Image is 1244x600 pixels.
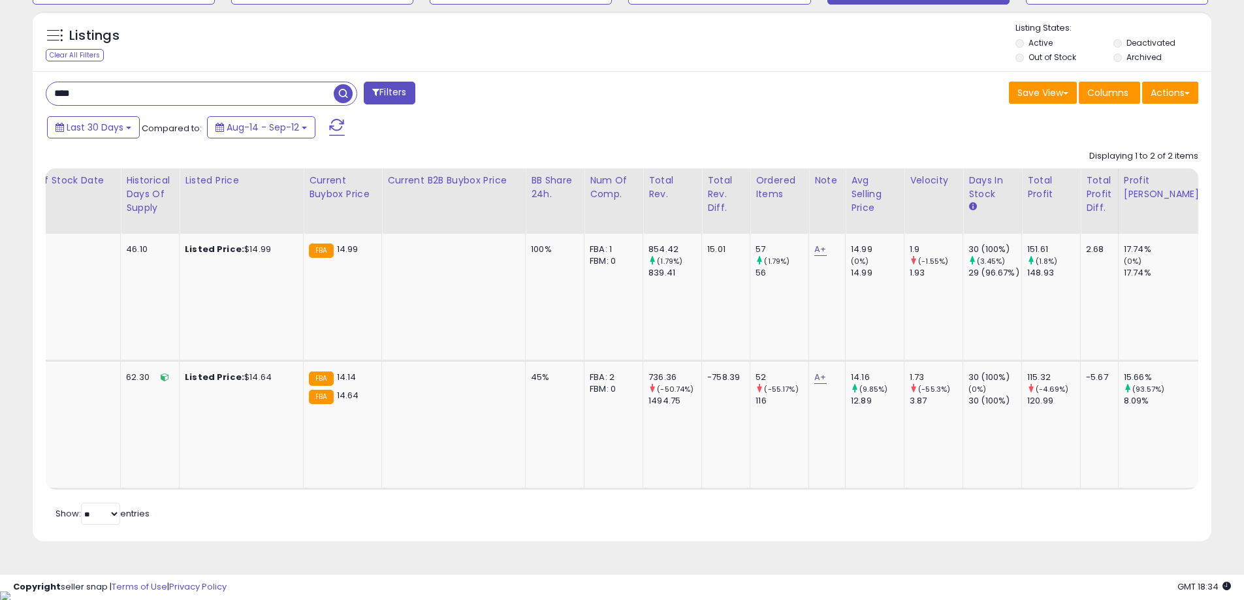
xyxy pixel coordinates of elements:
div: FBA: 1 [590,244,633,255]
button: Columns [1079,82,1140,104]
small: Days In Stock. [968,201,976,213]
button: Last 30 Days [47,116,140,138]
div: FBM: 0 [590,383,633,395]
div: FBM: 0 [590,255,633,267]
span: 2025-10-13 18:34 GMT [1177,580,1231,593]
small: (-55.17%) [764,384,798,394]
label: Deactivated [1126,37,1175,48]
small: (0%) [851,256,869,266]
div: 736.36 [648,371,701,383]
button: Aug-14 - Sep-12 [207,116,315,138]
div: FBA: 2 [590,371,633,383]
div: 115.32 [1027,371,1080,383]
div: Total Profit Diff. [1086,174,1113,215]
small: (1.8%) [1036,256,1057,266]
div: Days In Stock [968,174,1016,201]
div: 1494.75 [648,395,701,407]
div: -758.39 [707,371,740,383]
div: 17.74% [1124,244,1207,255]
div: Avg Selling Price [851,174,899,215]
div: 30 (100%) [968,371,1021,383]
div: 62.30 [126,371,169,383]
div: Num of Comp. [590,174,637,201]
span: Show: entries [56,507,150,520]
div: Historical Days Of Supply [126,174,174,215]
a: A+ [814,243,826,256]
div: Total Profit [1027,174,1075,201]
span: Last 30 Days [67,121,123,134]
label: Archived [1126,52,1162,63]
div: 1.93 [910,267,963,279]
div: 1.73 [910,371,963,383]
div: Clear All Filters [46,49,104,61]
button: Save View [1009,82,1077,104]
small: (1.79%) [764,256,789,266]
small: (1.79%) [657,256,682,266]
small: (0%) [1124,256,1142,266]
div: 17.74% [1124,267,1207,279]
label: Active [1029,37,1053,48]
div: Displaying 1 to 2 of 2 items [1089,150,1198,163]
div: Profit [PERSON_NAME] [1124,174,1202,201]
small: (-55.3%) [918,384,950,394]
span: Compared to: [142,122,202,134]
div: 30 (100%) [968,244,1021,255]
small: (93.57%) [1132,384,1164,394]
div: 148.93 [1027,267,1080,279]
span: 14.14 [337,371,357,383]
p: Listing States: [1015,22,1211,35]
button: Filters [364,82,415,104]
div: Total Rev. [648,174,696,201]
small: FBA [309,390,333,404]
div: 46.10 [126,244,169,255]
div: 854.42 [648,244,701,255]
div: 1.9 [910,244,963,255]
div: Current B2B Buybox Price [387,174,520,187]
div: Velocity [910,174,957,187]
div: 52 [756,371,808,383]
div: BB Share 24h. [531,174,579,201]
button: Actions [1142,82,1198,104]
a: A+ [814,371,826,384]
strong: Copyright [13,580,61,593]
div: 14.16 [851,371,904,383]
div: Ordered Items [756,174,803,201]
div: 8.09% [1124,395,1207,407]
h5: Listings [69,27,120,45]
a: Terms of Use [112,580,167,593]
small: (-1.55%) [918,256,948,266]
b: Listed Price: [185,243,244,255]
span: Columns [1087,86,1128,99]
small: (9.85%) [859,384,887,394]
small: FBA [309,244,333,258]
div: 120.99 [1027,395,1080,407]
b: Listed Price: [185,371,244,383]
div: 15.01 [707,244,740,255]
div: Listed Price [185,174,298,187]
div: $14.99 [185,244,293,255]
div: 2.68 [1086,244,1108,255]
div: 839.41 [648,267,701,279]
div: 151.61 [1027,244,1080,255]
div: 14.99 [851,267,904,279]
div: 12.89 [851,395,904,407]
label: Out of Stock [1029,52,1076,63]
span: 14.99 [337,243,359,255]
small: (-50.74%) [657,384,694,394]
span: Aug-14 - Sep-12 [227,121,299,134]
div: seller snap | | [13,581,227,593]
div: 15.66% [1124,371,1207,383]
div: 29 (96.67%) [968,267,1021,279]
small: (-4.69%) [1036,384,1068,394]
div: 100% [531,244,574,255]
div: 56 [756,267,808,279]
small: (0%) [968,384,987,394]
small: FBA [309,371,333,386]
div: Current Buybox Price [309,174,376,201]
a: Privacy Policy [169,580,227,593]
div: Note [814,174,840,187]
div: -5.67 [1086,371,1108,383]
div: 30 (100%) [968,395,1021,407]
div: 14.99 [851,244,904,255]
div: Total Rev. Diff. [707,174,744,215]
